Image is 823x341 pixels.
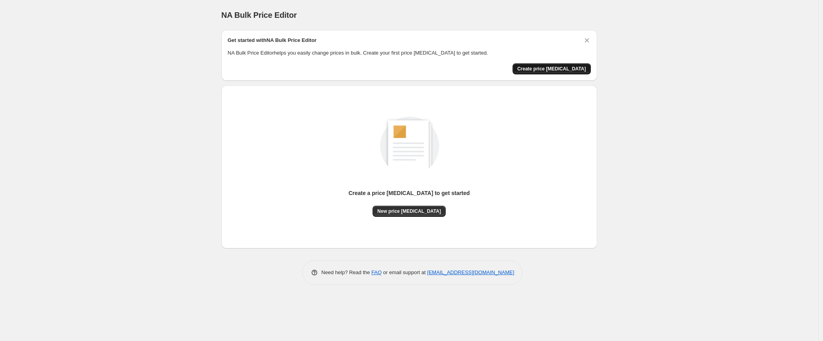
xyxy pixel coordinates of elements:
span: NA Bulk Price Editor [221,11,297,19]
h2: Get started with NA Bulk Price Editor [228,36,317,44]
span: Need help? Read the [322,269,372,275]
a: FAQ [371,269,382,275]
span: New price [MEDICAL_DATA] [377,208,441,214]
button: Create price change job [513,63,591,74]
p: Create a price [MEDICAL_DATA] to get started [348,189,470,197]
button: New price [MEDICAL_DATA] [373,206,446,217]
span: Create price [MEDICAL_DATA] [517,66,586,72]
p: NA Bulk Price Editor helps you easily change prices in bulk. Create your first price [MEDICAL_DAT... [228,49,591,57]
a: [EMAIL_ADDRESS][DOMAIN_NAME] [427,269,514,275]
span: or email support at [382,269,427,275]
button: Dismiss card [583,36,591,44]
